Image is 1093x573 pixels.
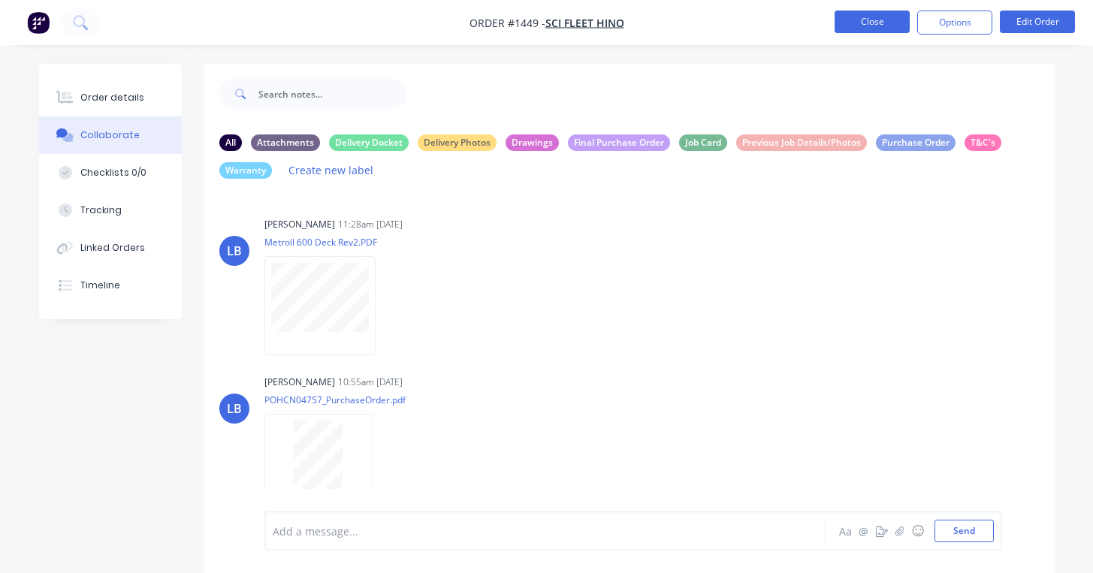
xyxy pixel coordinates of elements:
div: Delivery Photos [418,134,497,151]
div: LB [227,242,242,260]
button: Collaborate [39,116,182,154]
button: Aa [837,522,855,540]
button: Options [917,11,992,35]
div: [PERSON_NAME] [264,218,335,231]
div: 10:55am [DATE] [338,375,403,389]
a: Sci Fleet Hino [545,16,624,30]
p: POHCN04757_PurchaseOrder.pdf [264,394,406,406]
button: Edit Order [1000,11,1075,33]
div: Order details [80,91,144,104]
div: Warranty [219,162,272,179]
button: ☺ [909,522,927,540]
button: Timeline [39,267,182,304]
div: Timeline [80,279,120,292]
div: Attachments [251,134,320,151]
div: Previous Job Details/Photos [736,134,867,151]
img: Factory [27,11,50,34]
button: Send [934,520,994,542]
div: Final Purchase Order [568,134,670,151]
button: Checklists 0/0 [39,154,182,192]
div: Linked Orders [80,241,145,255]
button: Linked Orders [39,229,182,267]
div: 11:28am [DATE] [338,218,403,231]
div: T&C's [965,134,1001,151]
button: @ [855,522,873,540]
input: Search notes... [258,79,407,109]
button: Close [835,11,910,33]
div: LB [227,400,242,418]
div: Checklists 0/0 [80,166,146,179]
button: Create new label [281,160,382,180]
div: Drawings [506,134,559,151]
div: [PERSON_NAME] [264,375,335,389]
div: Job Card [679,134,727,151]
span: Order #1449 - [470,16,545,30]
button: Order details [39,79,182,116]
button: Tracking [39,192,182,229]
div: Purchase Order [876,134,956,151]
p: Metroll 600 Deck Rev2.PDF [264,236,391,249]
div: All [219,134,242,151]
div: Tracking [80,204,122,217]
div: Delivery Docket [329,134,409,151]
div: Collaborate [80,128,140,142]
